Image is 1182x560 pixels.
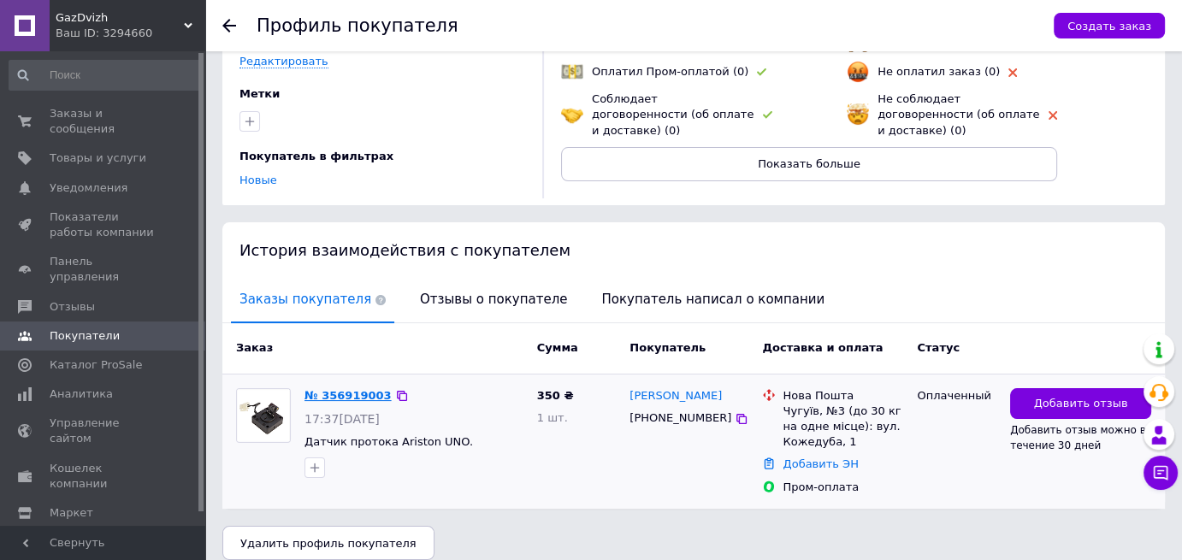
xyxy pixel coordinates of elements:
span: Отзывы [50,299,95,315]
span: Товары и услуги [50,150,146,166]
div: Оплаченный [917,388,996,404]
span: Покупатели [50,328,120,344]
span: Уведомления [50,180,127,196]
div: Чугуїв, №3 (до 30 кг на одне місце): вул. Кожедуба, 1 [783,404,903,451]
span: Каталог ProSale [50,357,142,373]
a: Новые [239,174,277,186]
div: Покупатель в фильтрах [239,149,521,164]
span: Оплатил Пром-оплатой (0) [592,65,748,78]
div: Нова Пошта [783,388,903,404]
span: Заказы и сообщения [50,106,158,137]
span: Панель управления [50,254,158,285]
span: Доставка и оплата [762,341,883,354]
span: Статус [917,341,960,354]
div: Пром-оплата [783,480,903,495]
div: Вернуться назад [222,19,236,32]
a: Фото товару [236,388,291,443]
span: История взаимодействия с покупателем [239,241,570,259]
img: rating-tag-type [763,111,772,119]
div: [PHONE_NUMBER] [626,407,735,429]
img: rating-tag-type [757,68,766,76]
span: Показатели работы компании [50,209,158,240]
span: Заказы покупателя [231,278,394,321]
a: Датчик протока Ariston UNO. [304,435,473,448]
span: 350 ₴ [537,389,574,402]
span: 1 шт. [537,411,568,424]
span: Соблюдает договоренности (об оплате и доставке) (0) [592,92,754,136]
button: Показать больше [561,147,1057,181]
span: Заказ [236,341,273,354]
img: rating-tag-type [1049,111,1057,120]
img: Фото товару [237,389,290,441]
span: Создать заказ [1067,20,1151,32]
span: Кошелек компании [50,461,158,492]
span: Отзывы о покупателе [411,278,576,321]
img: emoji [847,61,869,83]
span: Метки [239,87,280,100]
h1: Профиль покупателя [257,15,458,36]
img: emoji [561,103,583,126]
img: emoji [561,61,583,83]
span: Не оплатил заказ (0) [878,65,1000,78]
button: Удалить профиль покупателя [222,526,434,560]
input: Поиск [9,60,202,91]
a: [PERSON_NAME] [629,388,722,404]
span: Покупатель написал о компании [593,278,833,321]
img: rating-tag-type [1008,68,1017,77]
button: Добавить отзыв [1010,388,1151,420]
button: Чат с покупателем [1144,456,1178,490]
span: 17:37[DATE] [304,412,380,426]
span: Управление сайтом [50,416,158,446]
span: GazDvizh [56,10,184,26]
a: Редактировать [239,55,328,68]
span: Маркет [50,505,93,521]
span: Покупатель [629,341,706,354]
button: Создать заказ [1054,13,1165,38]
a: Добавить ЭН [783,457,858,470]
a: № 356919003 [304,389,392,402]
img: emoji [847,103,869,126]
span: Показать больше [758,157,860,170]
span: Добавить отзыв можно в течение 30 дней [1010,424,1146,451]
span: Добавить отзыв [1034,396,1128,412]
span: Удалить профиль покупателя [240,537,417,550]
span: Аналитика [50,386,113,402]
span: Не соблюдает договоренности (об оплате и доставке) (0) [878,92,1039,136]
div: Ваш ID: 3294660 [56,26,205,41]
span: Сумма [537,341,578,354]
